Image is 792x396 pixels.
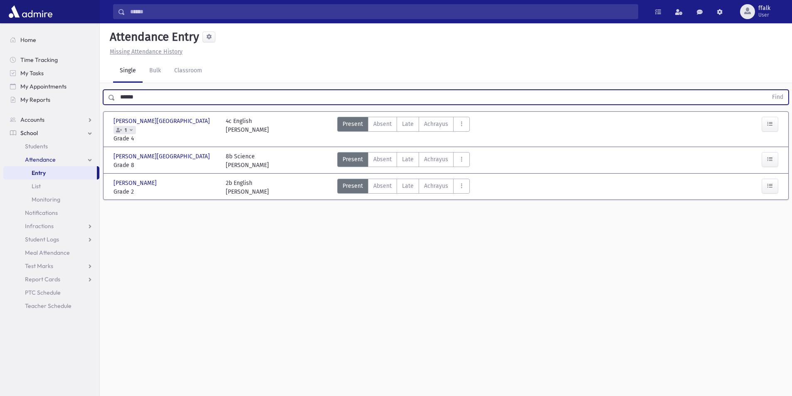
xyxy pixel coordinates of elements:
[343,182,363,190] span: Present
[337,117,470,143] div: AttTypes
[337,152,470,170] div: AttTypes
[20,69,44,77] span: My Tasks
[3,80,99,93] a: My Appointments
[343,120,363,128] span: Present
[20,129,38,137] span: School
[168,59,209,83] a: Classroom
[25,262,53,270] span: Test Marks
[123,128,128,133] span: 1
[113,117,212,125] span: [PERSON_NAME][GEOGRAPHIC_DATA]
[3,233,99,246] a: Student Logs
[25,156,56,163] span: Attendance
[3,113,99,126] a: Accounts
[7,3,54,20] img: AdmirePro
[25,209,58,216] span: Notifications
[113,161,217,170] span: Grade 8
[3,53,99,66] a: Time Tracking
[758,5,770,12] span: ffalk
[106,30,199,44] h5: Attendance Entry
[402,155,414,164] span: Late
[373,155,392,164] span: Absent
[20,83,67,90] span: My Appointments
[373,120,392,128] span: Absent
[3,140,99,153] a: Students
[20,96,50,103] span: My Reports
[3,193,99,206] a: Monitoring
[402,120,414,128] span: Late
[25,302,72,310] span: Teacher Schedule
[226,117,269,143] div: 4c English [PERSON_NAME]
[3,153,99,166] a: Attendance
[343,155,363,164] span: Present
[758,12,770,18] span: User
[767,90,788,104] button: Find
[25,275,60,283] span: Report Cards
[424,182,448,190] span: Achrayus
[113,134,217,143] span: Grade 4
[106,48,183,55] a: Missing Attendance History
[3,219,99,233] a: Infractions
[3,66,99,80] a: My Tasks
[3,273,99,286] a: Report Cards
[113,179,158,187] span: [PERSON_NAME]
[25,249,70,256] span: Meal Attendance
[3,126,99,140] a: School
[373,182,392,190] span: Absent
[3,93,99,106] a: My Reports
[110,48,183,55] u: Missing Attendance History
[125,4,638,19] input: Search
[226,179,269,196] div: 2b English [PERSON_NAME]
[226,152,269,170] div: 8b Science [PERSON_NAME]
[402,182,414,190] span: Late
[32,196,60,203] span: Monitoring
[3,166,97,180] a: Entry
[32,169,46,177] span: Entry
[3,33,99,47] a: Home
[20,56,58,64] span: Time Tracking
[3,246,99,259] a: Meal Attendance
[3,206,99,219] a: Notifications
[32,182,41,190] span: List
[25,289,61,296] span: PTC Schedule
[424,155,448,164] span: Achrayus
[143,59,168,83] a: Bulk
[3,286,99,299] a: PTC Schedule
[25,143,48,150] span: Students
[113,152,212,161] span: [PERSON_NAME][GEOGRAPHIC_DATA]
[25,236,59,243] span: Student Logs
[3,180,99,193] a: List
[3,299,99,312] a: Teacher Schedule
[337,179,470,196] div: AttTypes
[20,36,36,44] span: Home
[25,222,54,230] span: Infractions
[3,259,99,273] a: Test Marks
[20,116,44,123] span: Accounts
[424,120,448,128] span: Achrayus
[113,59,143,83] a: Single
[113,187,217,196] span: Grade 2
